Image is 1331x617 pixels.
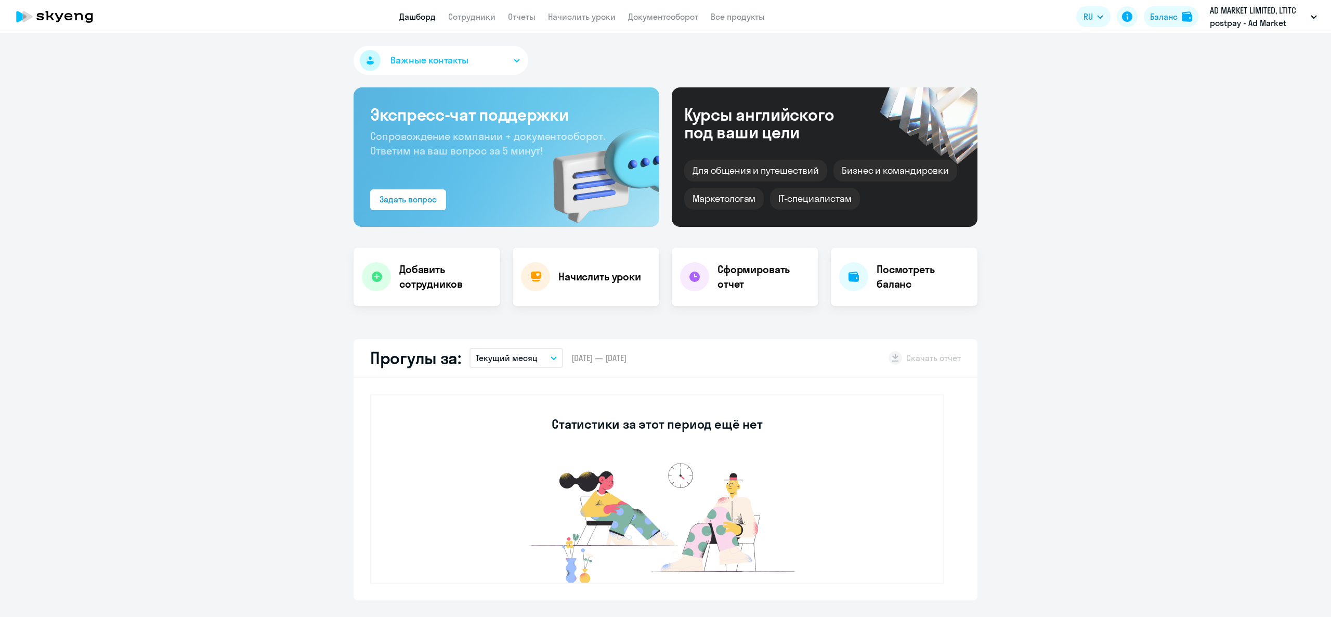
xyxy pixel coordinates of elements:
[770,188,859,210] div: IT-специалистам
[1182,11,1192,22] img: balance
[1205,4,1322,29] button: AD MARKET LIMITED, LTITC postpay - Ad Market Limited
[469,348,563,368] button: Текущий месяц
[508,11,536,22] a: Отчеты
[717,262,810,291] h4: Сформировать отчет
[370,130,605,157] span: Сопровождение компании + документооборот. Ответим на ваш вопрос за 5 минут!
[380,193,437,205] div: Задать вопрос
[684,188,764,210] div: Маркетологам
[370,189,446,210] button: Задать вопрос
[548,11,616,22] a: Начислить уроки
[877,262,969,291] h4: Посмотреть баланс
[390,54,468,67] span: Важные контакты
[354,46,528,75] button: Важные контакты
[1076,6,1111,27] button: RU
[571,352,627,364] span: [DATE] — [DATE]
[558,269,641,284] h4: Начислить уроки
[711,11,765,22] a: Все продукты
[1210,4,1307,29] p: AD MARKET LIMITED, LTITC postpay - Ad Market Limited
[684,106,862,141] div: Курсы английского под ваши цели
[833,160,957,182] div: Бизнес и командировки
[1144,6,1198,27] button: Балансbalance
[501,458,813,583] img: no-data
[628,11,698,22] a: Документооборот
[1084,10,1093,23] span: RU
[399,262,492,291] h4: Добавить сотрудников
[538,110,659,227] img: bg-img
[476,352,538,364] p: Текущий месяц
[684,160,827,182] div: Для общения и путешествий
[370,348,461,368] h2: Прогулы за:
[448,11,495,22] a: Сотрудники
[370,104,643,125] h3: Экспресс-чат поддержки
[552,416,762,432] h3: Статистики за этот период ещё нет
[1150,10,1178,23] div: Баланс
[399,11,436,22] a: Дашборд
